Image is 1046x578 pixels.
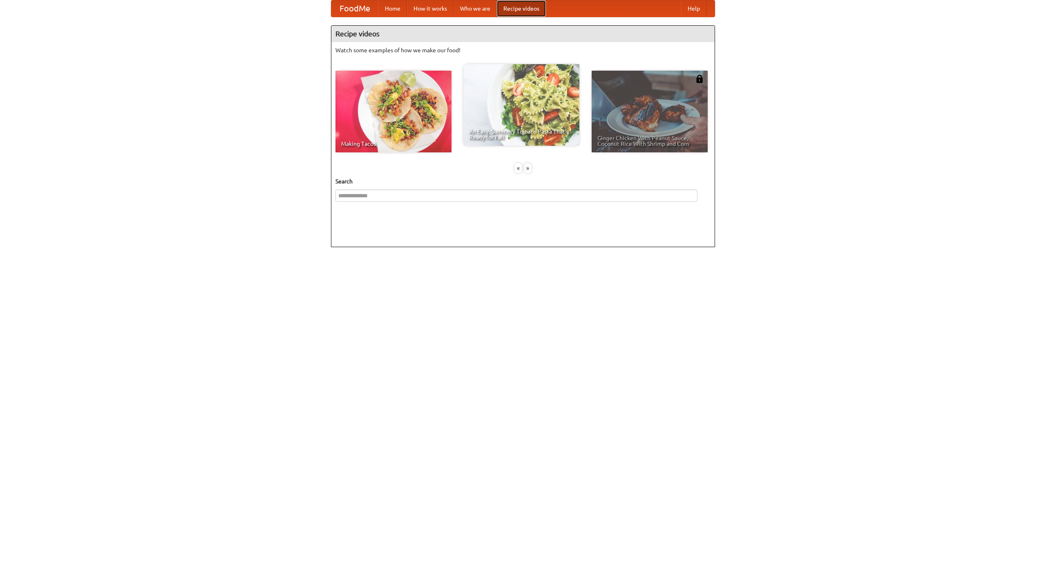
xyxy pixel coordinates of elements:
div: « [514,163,522,173]
a: Home [378,0,407,17]
span: Making Tacos [341,141,446,147]
a: Who we are [454,0,497,17]
img: 483408.png [695,75,704,83]
h5: Search [335,177,711,185]
a: Making Tacos [335,71,451,152]
a: An Easy, Summery Tomato Pasta That's Ready for Fall [463,64,579,146]
a: Recipe videos [497,0,546,17]
p: Watch some examples of how we make our food! [335,46,711,54]
a: How it works [407,0,454,17]
span: An Easy, Summery Tomato Pasta That's Ready for Fall [469,129,574,140]
a: Help [681,0,706,17]
a: FoodMe [331,0,378,17]
h4: Recipe videos [331,26,715,42]
div: » [524,163,532,173]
